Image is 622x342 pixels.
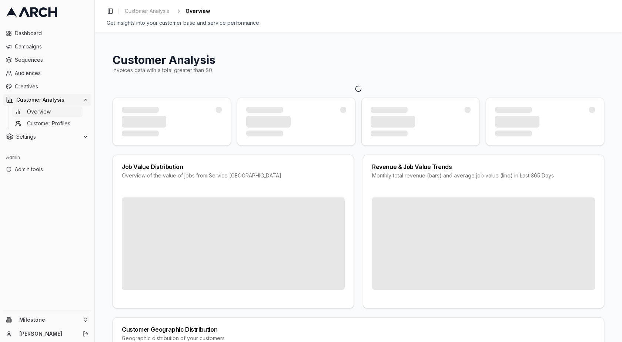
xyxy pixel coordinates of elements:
[122,6,172,16] a: Customer Analysis
[3,131,91,143] button: Settings
[3,163,91,175] a: Admin tools
[372,164,595,170] div: Revenue & Job Value Trends
[12,118,83,129] a: Customer Profiles
[15,70,88,77] span: Audiences
[113,53,604,67] h1: Customer Analysis
[113,67,604,74] div: Invoices data with a total greater than $0
[125,7,169,15] span: Customer Analysis
[15,56,88,64] span: Sequences
[122,326,595,332] div: Customer Geographic Distribution
[3,54,91,66] a: Sequences
[15,166,88,173] span: Admin tools
[3,41,91,53] a: Campaigns
[122,335,595,342] div: Geographic distribution of your customers
[12,106,83,117] a: Overview
[372,172,595,179] div: Monthly total revenue (bars) and average job value (line) in Last 365 Days
[3,94,91,106] button: Customer Analysis
[3,27,91,39] a: Dashboard
[19,316,80,323] span: Milestone
[15,83,88,90] span: Creatives
[80,329,91,339] button: Log out
[107,19,610,27] div: Get insights into your customer base and service performance
[27,120,70,127] span: Customer Profiles
[16,96,80,104] span: Customer Analysis
[3,67,91,79] a: Audiences
[19,330,74,338] a: [PERSON_NAME]
[3,152,91,163] div: Admin
[3,314,91,326] button: Milestone
[27,108,51,115] span: Overview
[122,172,345,179] div: Overview of the value of jobs from Service [GEOGRAPHIC_DATA]
[15,30,88,37] span: Dashboard
[3,81,91,92] a: Creatives
[122,6,210,16] nav: breadcrumb
[185,7,210,15] span: Overview
[15,43,88,50] span: Campaigns
[16,133,80,140] span: Settings
[122,164,345,170] div: Job Value Distribution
